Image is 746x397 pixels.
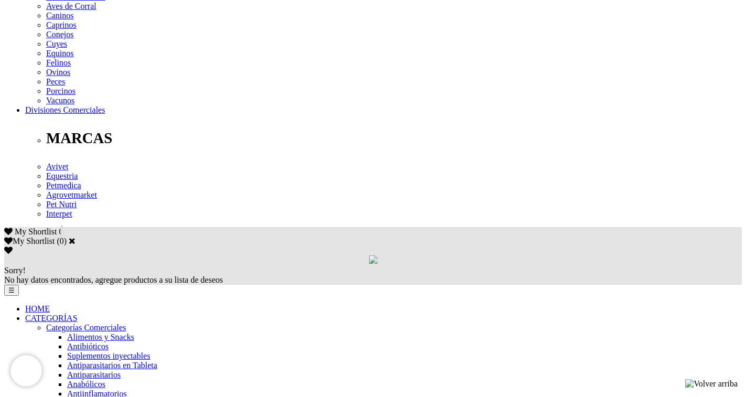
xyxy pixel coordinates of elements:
a: Equinos [46,49,73,58]
img: Volver arriba [685,379,738,389]
a: Aves de Corral [46,2,96,10]
span: Sorry! [4,266,26,275]
a: Pet Nutri [46,200,77,209]
label: 0 [60,237,64,245]
a: Ovinos [46,68,70,77]
a: Divisiones Comerciales [25,105,105,114]
a: Avivet [46,162,68,171]
a: Petmedica [46,181,81,190]
iframe: Brevo live chat [10,355,42,387]
a: Anabólicos [67,380,105,389]
a: HOME [25,304,50,313]
a: Agrovetmarket [46,190,97,199]
a: Cuyes [46,39,67,48]
a: Antibióticos [67,342,109,351]
a: Antiparasitarios en Tableta [67,361,157,370]
a: Antiparasitarios [67,370,121,379]
span: ( ) [57,237,67,245]
label: My Shortlist [4,237,55,245]
a: Porcinos [46,87,75,95]
button: ☰ [4,285,19,296]
a: Suplementos inyectables [67,351,150,360]
img: loading.gif [369,255,377,264]
a: Interpet [46,209,72,218]
a: Cerrar [69,237,75,245]
a: Categorías Comerciales [46,323,126,332]
span: 0 [59,227,63,236]
a: Alimentos y Snacks [67,332,134,341]
a: Caprinos [46,20,77,29]
p: MARCAS [46,130,742,147]
a: Peces [46,77,65,86]
a: Equestria [46,171,78,180]
a: CATEGORÍAS [25,314,78,323]
a: Caninos [46,11,73,20]
a: Felinos [46,58,71,67]
a: Vacunos [46,96,74,105]
a: Conejos [46,30,73,39]
div: No hay datos encontrados, agregue productos a su lista de deseos [4,266,742,285]
span: My Shortlist [15,227,57,236]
